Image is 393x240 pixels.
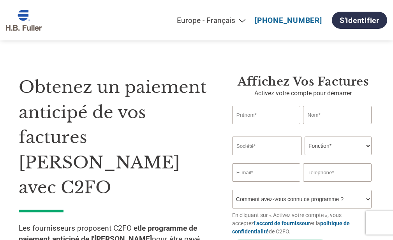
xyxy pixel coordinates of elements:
[254,220,310,226] a: l'accord de fournisseur
[232,125,296,129] font: Prénom invalide ou prénom trop long
[255,16,322,25] a: [PHONE_NUMBER]
[310,220,320,226] font: et la
[238,75,368,89] font: Affichez vos factures
[232,212,342,226] font: En cliquant sur « Activez votre compte », vous acceptez
[303,125,361,133] font: Nom de famille invalide ou nom de famille trop long
[303,163,371,182] input: Téléphone*
[232,137,302,155] input: Société*
[232,156,326,160] font: Nom de société non valide ou nom de société trop long
[19,77,206,198] font: Obtenez un paiement anticipé de vos factures [PERSON_NAME] avec C2FO
[303,182,355,187] font: Numéro de téléphone d'Inavlid
[232,182,271,187] font: Adresse e-mail invalide
[332,12,387,29] a: S'identifier
[6,10,42,31] img: HB Fuller
[19,224,140,233] font: Les fournisseurs proposent C2FO et
[254,89,352,97] font: Activez votre compte pour démarrer
[305,137,372,155] select: Titre/Rôle
[269,228,291,235] font: de C2FO.
[232,106,300,124] input: Prénom*
[232,163,300,182] input: Format d'e-mail invalide
[340,16,379,25] font: S'identifier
